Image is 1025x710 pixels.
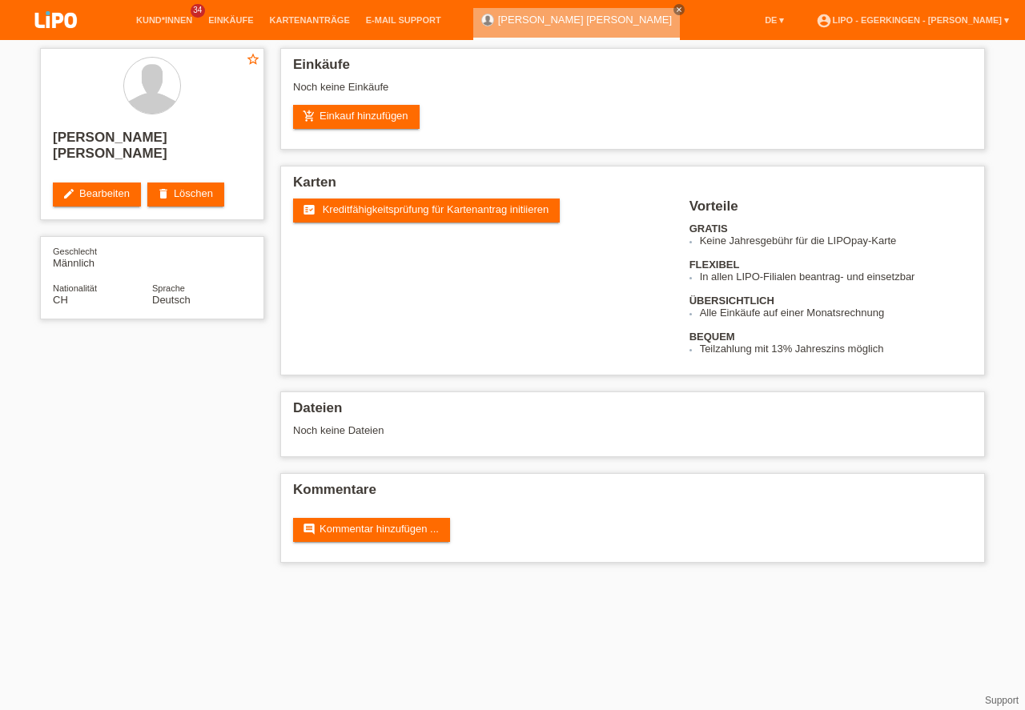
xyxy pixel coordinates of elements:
h2: Karten [293,174,972,199]
a: Einkäufe [200,15,261,25]
span: Schweiz [53,294,68,306]
li: Keine Jahresgebühr für die LIPOpay-Karte [700,235,972,247]
a: star_border [246,52,260,69]
b: FLEXIBEL [689,259,740,271]
span: 34 [191,4,205,18]
div: Noch keine Einkäufe [293,81,972,105]
a: Kartenanträge [262,15,358,25]
a: [PERSON_NAME] [PERSON_NAME] [498,14,672,26]
b: BEQUEM [689,331,735,343]
h2: Kommentare [293,482,972,506]
li: Alle Einkäufe auf einer Monatsrechnung [700,307,972,319]
i: account_circle [816,13,832,29]
div: Noch keine Dateien [293,424,782,436]
a: Kund*innen [128,15,200,25]
a: fact_check Kreditfähigkeitsprüfung für Kartenantrag initiieren [293,199,560,223]
h2: Dateien [293,400,972,424]
span: Deutsch [152,294,191,306]
h2: [PERSON_NAME] [PERSON_NAME] [53,130,251,170]
span: Kreditfähigkeitsprüfung für Kartenantrag initiieren [323,203,549,215]
div: Männlich [53,245,152,269]
b: GRATIS [689,223,728,235]
i: edit [62,187,75,200]
i: star_border [246,52,260,66]
b: ÜBERSICHTLICH [689,295,774,307]
i: close [675,6,683,14]
span: Sprache [152,283,185,293]
a: E-Mail Support [358,15,449,25]
a: LIPO pay [16,33,96,45]
h2: Vorteile [689,199,972,223]
a: Support [985,695,1019,706]
h2: Einkäufe [293,57,972,81]
i: fact_check [303,203,316,216]
a: editBearbeiten [53,183,141,207]
a: DE ▾ [757,15,792,25]
span: Geschlecht [53,247,97,256]
i: delete [157,187,170,200]
a: deleteLöschen [147,183,224,207]
a: add_shopping_cartEinkauf hinzufügen [293,105,420,129]
a: commentKommentar hinzufügen ... [293,518,450,542]
a: account_circleLIPO - Egerkingen - [PERSON_NAME] ▾ [808,15,1017,25]
li: Teilzahlung mit 13% Jahreszins möglich [700,343,972,355]
i: comment [303,523,316,536]
span: Nationalität [53,283,97,293]
a: close [673,4,685,15]
li: In allen LIPO-Filialen beantrag- und einsetzbar [700,271,972,283]
i: add_shopping_cart [303,110,316,122]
